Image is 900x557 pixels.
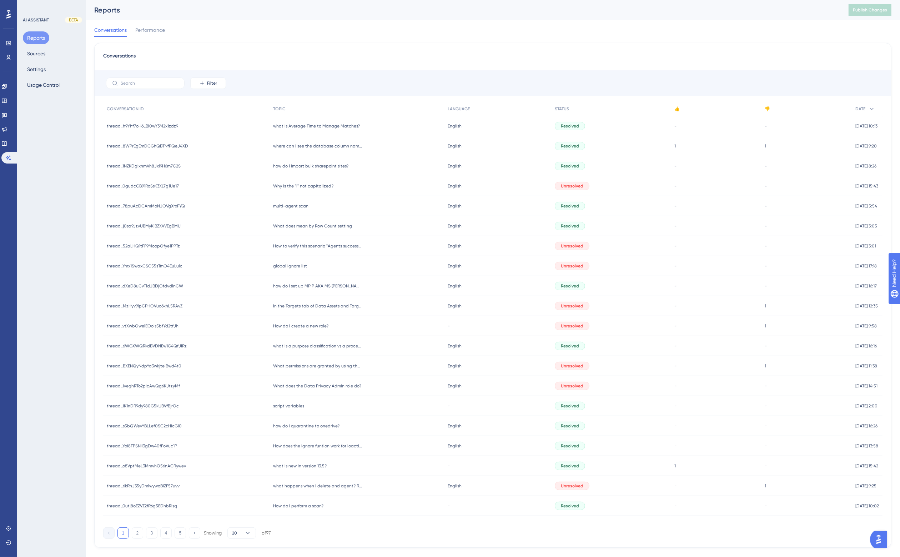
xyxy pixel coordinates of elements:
span: - [765,163,767,169]
div: AI ASSISTANT [23,17,49,23]
span: 1 [674,463,676,469]
span: Unresolved [561,183,583,189]
span: - [448,403,450,409]
span: English [448,443,462,449]
span: - [674,243,677,249]
span: 20 [232,530,237,536]
span: [DATE] 3:01 [855,243,876,249]
span: [DATE] 12:35 [855,303,878,309]
span: - [674,163,677,169]
span: script variables [273,403,304,409]
span: thread_0gudcCB91RoSsK3XL7g1Ue17 [107,183,179,189]
span: What permissions are granted by using the compliance admin role? [273,363,362,369]
span: - [674,403,677,409]
span: what is a purpose classification vs a process classification? [273,343,362,349]
span: - [765,263,767,269]
span: Resolved [561,143,579,149]
span: - [765,203,767,209]
span: DATE [855,106,865,112]
span: thread_dXeD8uCvTldJBDjOfdvdlnCW [107,283,183,289]
span: English [448,303,462,309]
span: Publish Changes [853,7,887,13]
span: [DATE] 9:20 [855,143,877,149]
span: - [765,283,767,289]
span: - [674,443,677,449]
div: of 97 [262,530,271,536]
span: where can I see the database column name? [273,143,362,149]
span: - [674,123,677,129]
span: [DATE] 3:05 [855,223,877,229]
span: - [765,123,767,129]
span: thread_MzHyv9lpCPHOVuc6khL5RAvZ [107,303,182,309]
span: - [674,423,677,429]
span: what is Average Time to Manage Matches? [273,123,360,129]
span: How to verify this scenario "Agents successfully receive their attachments and does not starve wa... [273,243,362,249]
span: Unresolved [561,263,583,269]
span: Resolved [561,403,579,409]
span: - [674,483,677,489]
span: thread_8WPrEgEmDCGhQBTNfPQeJ4XD [107,143,188,149]
span: Need Help? [17,2,45,10]
span: Resolved [561,123,579,129]
span: - [765,183,767,189]
span: 1 [765,323,766,329]
button: 5 [175,527,186,539]
span: thread_0utj8oEZVZ2fR6g5EDhbRlsq [107,503,177,509]
span: - [765,223,767,229]
span: English [448,283,462,289]
span: - [765,243,767,249]
span: English [448,263,462,269]
span: - [674,503,677,509]
span: Unresolved [561,243,583,249]
span: 1 [674,143,676,149]
span: [DATE] 16:16 [855,343,877,349]
button: 2 [132,527,143,539]
span: - [765,343,767,349]
span: Filter [207,80,217,86]
span: how do I import bulk sharepoint sites? [273,163,348,169]
span: - [674,343,677,349]
span: Performance [135,26,165,34]
span: English [448,423,462,429]
span: - [674,263,677,269]
span: Resolved [561,423,579,429]
span: how do i quarantine to onedrive? [273,423,340,429]
span: thread_BXENQyNdpYa3wkjteIBwd4t0 [107,363,181,369]
span: - [448,503,450,509]
span: [DATE] 14:51 [855,383,878,389]
span: thread_78puAcEiCAmMoNJOVgXrxFYQ [107,203,185,209]
span: - [765,423,767,429]
span: [DATE] 5:54 [855,203,877,209]
span: How does the ignore funtion work for loaction? [273,443,362,449]
span: 👎 [765,106,770,112]
span: STATUS [555,106,569,112]
span: English [448,483,462,489]
span: - [674,363,677,369]
span: - [765,503,767,509]
span: English [448,183,462,189]
span: - [674,383,677,389]
span: [DATE] 9:25 [855,483,876,489]
span: - [448,323,450,329]
span: English [448,123,462,129]
span: Resolved [561,463,579,469]
span: [DATE] 17:18 [855,263,877,269]
span: 1 [765,303,766,309]
span: English [448,343,462,349]
span: thread_o8VptMeL3MmvhO56nACRywev [107,463,186,469]
button: Sources [23,47,50,60]
span: how do I set up MPIP AKA MS [PERSON_NAME] [273,283,362,289]
button: 20 [227,527,256,539]
span: [DATE] 10:13 [855,123,878,129]
button: 1 [117,527,129,539]
span: Resolved [561,343,579,349]
span: what happens when I delete and agent? Remove agent from agents screen? [273,483,362,489]
span: Conversations [94,26,127,34]
span: Why is the "I" not capitalized? [273,183,333,189]
span: [DATE] 15:43 [855,183,878,189]
span: thread_j0sa9JzvUBMyKIBZXVVEgBMU [107,223,181,229]
span: Unresolved [561,383,583,389]
button: Settings [23,63,50,76]
span: LANGUAGE [448,106,470,112]
span: [DATE] 2:00 [855,403,878,409]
